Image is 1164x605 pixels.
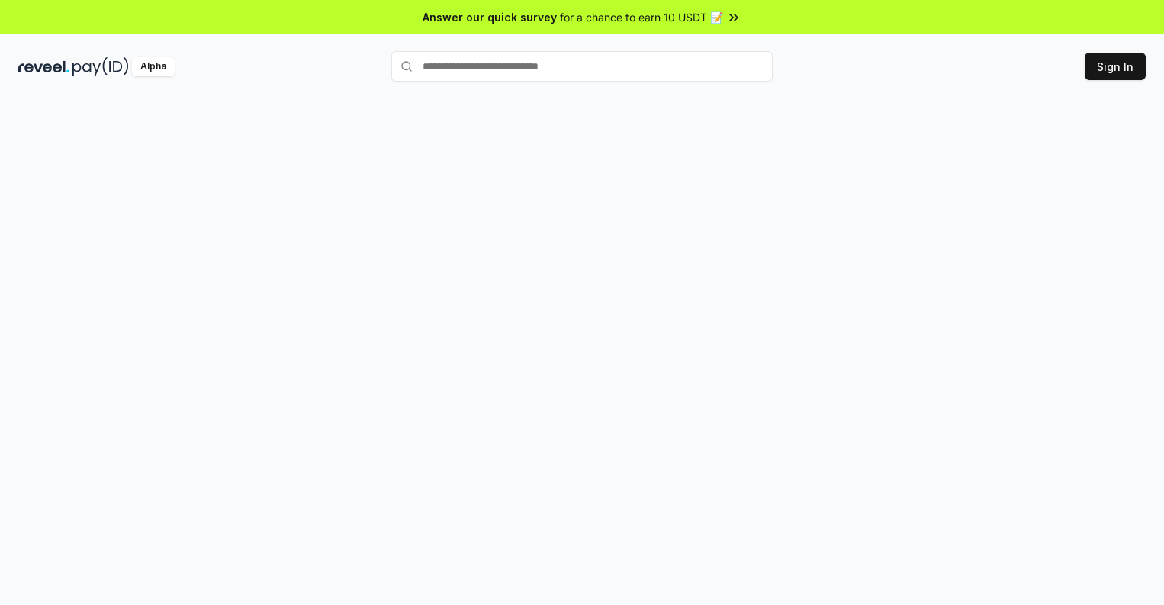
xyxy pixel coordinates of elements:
[18,57,69,76] img: reveel_dark
[132,57,175,76] div: Alpha
[1085,53,1146,80] button: Sign In
[423,9,557,25] span: Answer our quick survey
[72,57,129,76] img: pay_id
[560,9,723,25] span: for a chance to earn 10 USDT 📝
